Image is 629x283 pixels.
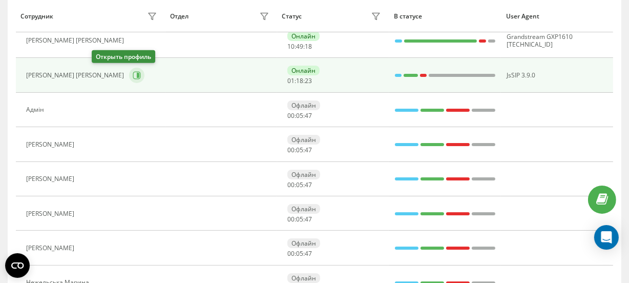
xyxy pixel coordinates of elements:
div: Офлайн [287,238,320,248]
button: Open CMP widget [5,253,30,278]
div: [PERSON_NAME] [26,141,77,148]
span: 47 [305,249,312,258]
div: Сотрудник [20,13,53,20]
div: Офлайн [287,170,320,179]
span: JsSIP 3.9.0 [507,71,535,79]
span: 05 [296,180,303,189]
span: 00 [287,215,295,224]
div: : : [287,147,312,154]
span: 47 [305,180,312,189]
div: Офлайн [287,204,320,214]
span: 01 [287,76,295,85]
span: 05 [296,215,303,224]
span: 10 [287,42,295,51]
div: : : [287,77,312,85]
div: [PERSON_NAME] [26,210,77,217]
div: : : [287,43,312,50]
div: [PERSON_NAME] [26,245,77,252]
div: Адмін [26,106,47,113]
div: Офлайн [287,273,320,283]
div: [PERSON_NAME] [PERSON_NAME] [26,72,127,79]
span: 47 [305,215,312,224]
span: 00 [287,249,295,258]
div: Онлайн [287,31,320,41]
span: 00 [287,111,295,120]
div: Офлайн [287,100,320,110]
span: 23 [305,76,312,85]
div: [PERSON_NAME] [26,175,77,183]
span: 49 [296,42,303,51]
div: Open Intercom Messenger [594,225,619,250]
div: В статусе [394,13,496,20]
span: 18 [305,42,312,51]
div: Открыть профиль [92,50,155,63]
span: Grandstream GXP1610 [TECHNICAL_ID] [507,32,573,48]
span: 47 [305,111,312,120]
div: [PERSON_NAME] [PERSON_NAME] [26,37,127,44]
div: Отдел [170,13,188,20]
div: : : [287,250,312,257]
div: : : [287,216,312,223]
span: 47 [305,146,312,154]
div: : : [287,112,312,119]
div: : : [287,181,312,189]
div: Офлайн [287,135,320,145]
span: 05 [296,249,303,258]
div: Онлайн [287,66,320,75]
span: 18 [296,76,303,85]
div: User Agent [506,13,609,20]
div: Статус [282,13,302,20]
span: 00 [287,180,295,189]
span: 05 [296,111,303,120]
span: 00 [287,146,295,154]
span: 05 [296,146,303,154]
